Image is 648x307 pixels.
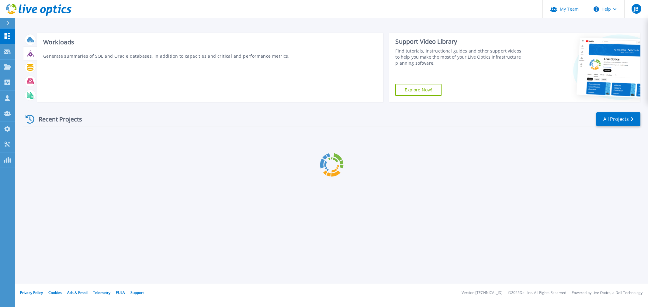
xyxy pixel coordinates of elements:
[48,290,62,295] a: Cookies
[43,53,377,59] p: Generate summaries of SQL and Oracle databases, in addition to capacities and critical and perfor...
[93,290,110,295] a: Telemetry
[395,38,524,46] div: Support Video Library
[596,112,640,126] a: All Projects
[395,84,442,96] a: Explore Now!
[572,291,643,295] li: Powered by Live Optics, a Dell Technology
[43,39,377,46] h3: Workloads
[67,290,88,295] a: Ads & Email
[508,291,566,295] li: © 2025 Dell Inc. All Rights Reserved
[20,290,43,295] a: Privacy Policy
[130,290,144,295] a: Support
[116,290,125,295] a: EULA
[462,291,503,295] li: Version: [TECHNICAL_ID]
[395,48,524,66] div: Find tutorials, instructional guides and other support videos to help you make the most of your L...
[23,112,90,127] div: Recent Projects
[634,6,638,11] span: JB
